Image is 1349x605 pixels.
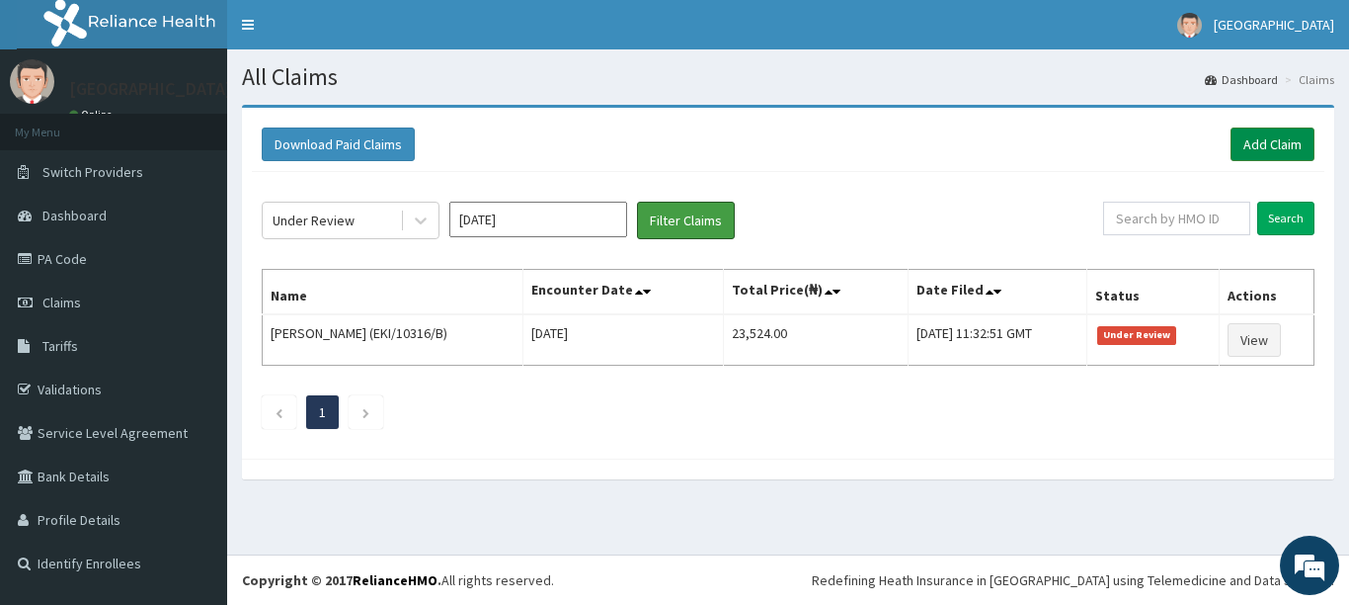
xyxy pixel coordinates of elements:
[1103,202,1250,235] input: Search by HMO ID
[361,403,370,421] a: Next page
[1177,13,1202,38] img: User Image
[319,403,326,421] a: Page 1 is your current page
[353,571,437,589] a: RelianceHMO
[69,80,232,98] p: [GEOGRAPHIC_DATA]
[227,555,1349,605] footer: All rights reserved.
[1214,16,1334,34] span: [GEOGRAPHIC_DATA]
[637,202,735,239] button: Filter Claims
[275,403,283,421] a: Previous page
[1220,270,1314,315] th: Actions
[262,128,415,161] button: Download Paid Claims
[1086,270,1219,315] th: Status
[723,270,908,315] th: Total Price(₦)
[42,337,78,355] span: Tariffs
[523,270,723,315] th: Encounter Date
[723,314,908,366] td: 23,524.00
[909,314,1087,366] td: [DATE] 11:32:51 GMT
[449,202,627,237] input: Select Month and Year
[103,111,332,136] div: Chat with us now
[909,270,1087,315] th: Date Filed
[42,294,81,311] span: Claims
[523,314,723,366] td: [DATE]
[10,398,376,468] textarea: Type your message and hit 'Enter'
[1205,71,1278,88] a: Dashboard
[37,99,80,148] img: d_794563401_company_1708531726252_794563401
[812,570,1334,590] div: Redefining Heath Insurance in [GEOGRAPHIC_DATA] using Telemedicine and Data Science!
[1230,128,1314,161] a: Add Claim
[242,64,1334,90] h1: All Claims
[242,571,441,589] strong: Copyright © 2017 .
[10,59,54,104] img: User Image
[1280,71,1334,88] li: Claims
[69,108,117,122] a: Online
[42,163,143,181] span: Switch Providers
[1257,202,1314,235] input: Search
[1097,326,1177,344] span: Under Review
[263,314,523,366] td: [PERSON_NAME] (EKI/10316/B)
[115,178,273,378] span: We're online!
[42,207,107,224] span: Dashboard
[273,211,355,230] div: Under Review
[263,270,523,315] th: Name
[324,10,371,57] div: Minimize live chat window
[1228,323,1281,357] a: View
